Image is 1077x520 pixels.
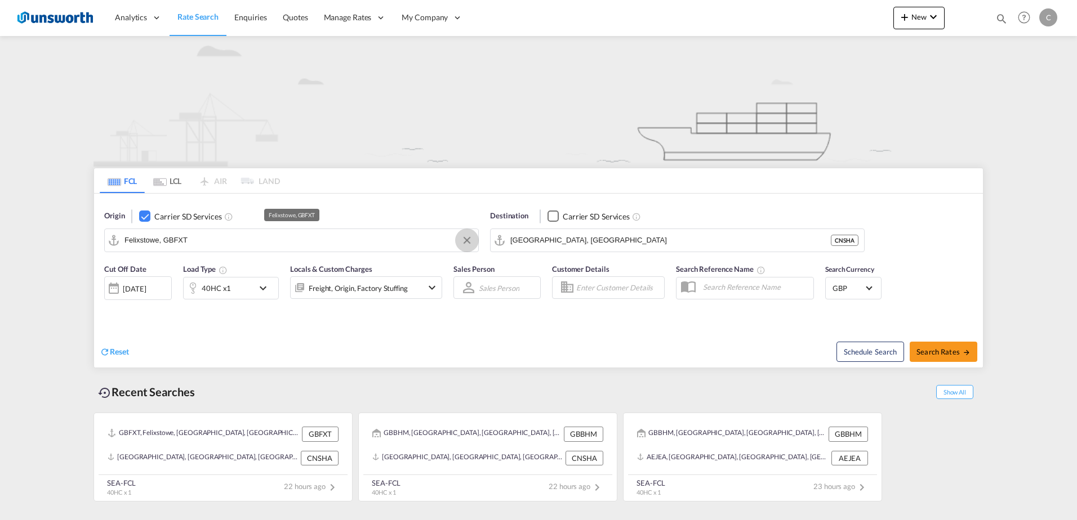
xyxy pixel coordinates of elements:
div: Freight Origin Factory Stuffing [309,280,408,296]
button: Note: By default Schedule search will only considerorigin ports, destination ports and cut off da... [836,342,904,362]
div: GBBHM, Birmingham, BIR, United Kingdom, GB & Ireland, Europe [372,427,561,441]
md-icon: Unchecked: Search for CY (Container Yard) services for all selected carriers.Checked : Search for... [224,212,233,221]
span: 22 hours ago [549,482,604,491]
div: GBFXT [302,427,339,441]
md-icon: icon-chevron-down [927,10,940,24]
recent-search-card: GBBHM, [GEOGRAPHIC_DATA], [GEOGRAPHIC_DATA], [GEOGRAPHIC_DATA], [GEOGRAPHIC_DATA] & [GEOGRAPHIC_D... [623,413,882,501]
div: AEJEA, Jebel Ali, United Arab Emirates, Middle East, Middle East [637,451,829,465]
span: Search Rates [916,347,971,356]
span: 23 hours ago [813,482,869,491]
span: Search Currency [825,265,874,274]
md-select: Sales Person [478,280,520,296]
md-icon: icon-chevron-down [256,281,275,295]
div: icon-refreshReset [100,346,129,358]
md-icon: icon-chevron-right [326,481,339,494]
md-icon: Select multiple loads to view rates [219,266,228,275]
md-icon: icon-chevron-right [855,481,869,494]
div: 40HC x1icon-chevron-down [183,277,279,299]
div: GBBHM, Birmingham, BIR, United Kingdom, GB & Ireland, Europe [637,427,826,441]
md-checkbox: Checkbox No Ink [139,210,221,222]
input: Search Reference Name [697,279,813,295]
md-tab-item: LCL [145,168,190,193]
md-icon: icon-backup-restore [98,386,112,400]
button: Search Ratesicon-arrow-right [910,342,977,362]
md-icon: icon-chevron-right [590,481,604,494]
div: Carrier SD Services [154,211,221,222]
div: C [1039,8,1057,26]
md-checkbox: Checkbox No Ink [548,210,630,222]
div: CNSHA, Shanghai, China, Greater China & Far East Asia, Asia Pacific [372,451,563,465]
md-input-container: Shanghai, CNSHA [491,229,864,252]
div: SEA-FCL [107,478,136,488]
div: Freight Origin Factory Stuffingicon-chevron-down [290,276,442,299]
div: AEJEA [831,451,868,465]
div: icon-magnify [995,12,1008,29]
button: icon-plus 400-fgNewicon-chevron-down [893,7,945,29]
md-icon: Unchecked: Search for CY (Container Yard) services for all selected carriers.Checked : Search for... [632,212,641,221]
span: Enquiries [234,12,267,22]
md-icon: icon-magnify [995,12,1008,25]
div: GBBHM [829,427,868,441]
span: Load Type [183,265,228,274]
span: Show All [936,385,973,399]
input: Search by Port [124,232,473,249]
span: Locals & Custom Charges [290,265,372,274]
span: Help [1014,8,1034,27]
div: CNSHA [566,451,603,465]
span: Destination [490,210,528,222]
div: GBBHM [564,427,603,441]
img: new-FCL.png [94,36,983,167]
span: New [898,12,940,21]
input: Search by Port [510,232,831,249]
md-select: Select Currency: £ GBPUnited Kingdom Pound [831,280,875,296]
md-icon: icon-plus 400-fg [898,10,911,24]
span: 40HC x 1 [637,488,661,496]
div: [DATE] [123,284,146,294]
span: 40HC x 1 [107,488,131,496]
span: 22 hours ago [284,482,339,491]
span: Rate Search [177,12,219,21]
md-datepicker: Select [104,299,113,314]
div: Felixstowe, GBFXT [269,209,315,221]
img: 3748d800213711f08852f18dcb6d8936.jpg [17,5,93,30]
md-icon: Your search will be saved by the below given name [756,266,766,275]
div: SEA-FCL [637,478,665,488]
md-input-container: Felixstowe, GBFXT [105,229,478,252]
div: CNSHA [831,235,858,246]
div: Recent Searches [94,379,199,405]
md-icon: icon-chevron-down [425,281,439,294]
span: Search Reference Name [676,265,766,274]
span: Customer Details [552,265,609,274]
div: Origin Checkbox No InkUnchecked: Search for CY (Container Yard) services for all selected carrier... [94,194,983,367]
div: Help [1014,8,1039,28]
recent-search-card: GBFXT, Felixstowe, [GEOGRAPHIC_DATA], [GEOGRAPHIC_DATA] & [GEOGRAPHIC_DATA], [GEOGRAPHIC_DATA] GB... [94,413,353,501]
span: 40HC x 1 [372,488,396,496]
input: Enter Customer Details [576,279,661,296]
md-icon: icon-arrow-right [963,348,971,356]
button: Clear Input [459,232,475,249]
span: Cut Off Date [104,265,146,274]
span: Sales Person [453,265,495,274]
span: Manage Rates [324,12,372,23]
span: GBP [833,283,864,293]
div: CNSHA [301,451,339,465]
span: Quotes [283,12,308,22]
md-icon: icon-refresh [100,347,110,357]
span: My Company [402,12,448,23]
recent-search-card: GBBHM, [GEOGRAPHIC_DATA], [GEOGRAPHIC_DATA], [GEOGRAPHIC_DATA], [GEOGRAPHIC_DATA] & [GEOGRAPHIC_D... [358,413,617,501]
span: Analytics [115,12,147,23]
md-tab-item: FCL [100,168,145,193]
div: [DATE] [104,276,172,300]
div: Carrier SD Services [563,211,630,222]
div: 40HC x1 [202,280,231,296]
div: CNSHA, Shanghai, China, Greater China & Far East Asia, Asia Pacific [108,451,298,465]
div: SEA-FCL [372,478,400,488]
div: GBFXT, Felixstowe, United Kingdom, GB & Ireland, Europe [108,427,299,441]
md-pagination-wrapper: Use the left and right arrow keys to navigate between tabs [100,168,280,193]
span: Origin [104,210,124,222]
span: Reset [110,347,129,356]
